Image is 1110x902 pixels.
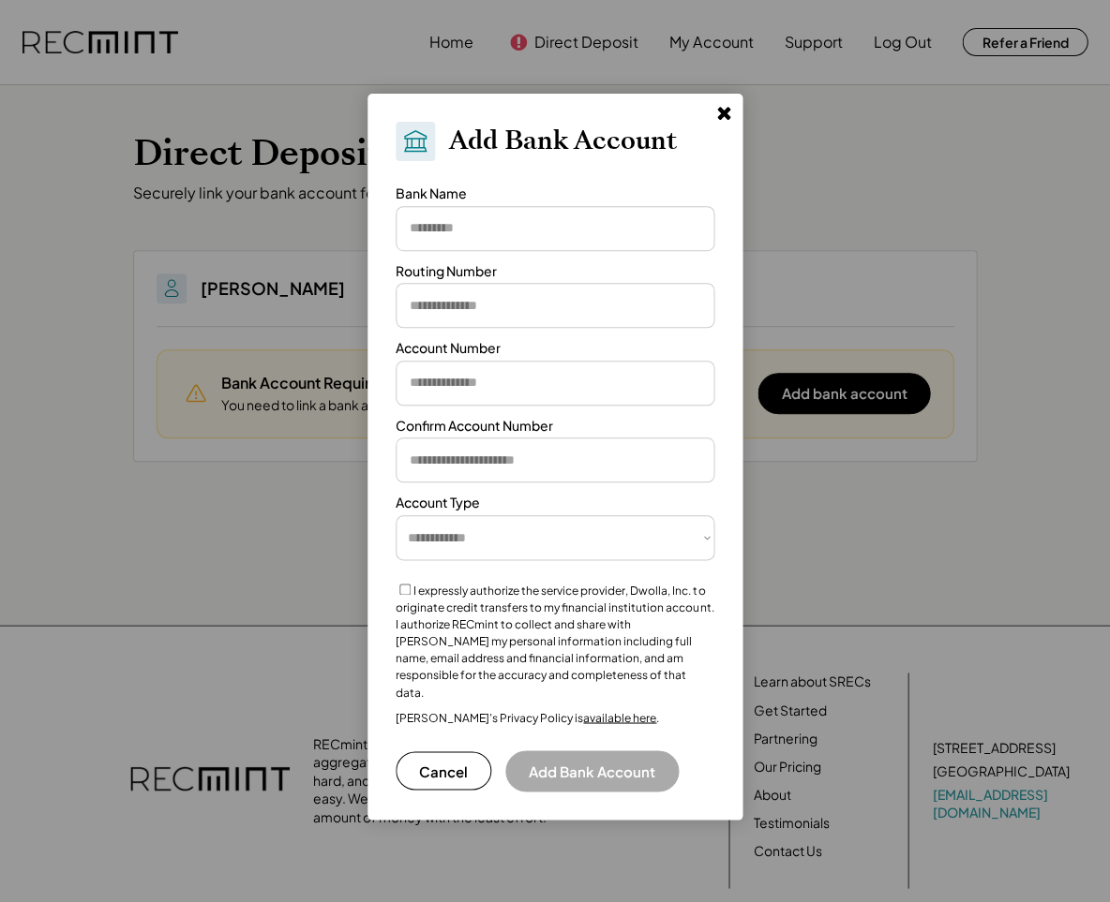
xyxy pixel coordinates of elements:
[449,126,677,157] h2: Add Bank Account
[396,262,497,281] div: Routing Number
[396,584,713,699] label: I expressly authorize the service provider, Dwolla, Inc. to originate credit transfers to my fina...
[396,339,501,358] div: Account Number
[583,710,656,724] a: available here
[396,710,659,725] div: [PERSON_NAME]’s Privacy Policy is .
[396,494,480,512] div: Account Type
[396,751,491,790] button: Cancel
[505,750,679,791] button: Add Bank Account
[401,127,429,155] img: Bank.svg
[396,417,553,436] div: Confirm Account Number
[396,185,467,203] div: Bank Name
